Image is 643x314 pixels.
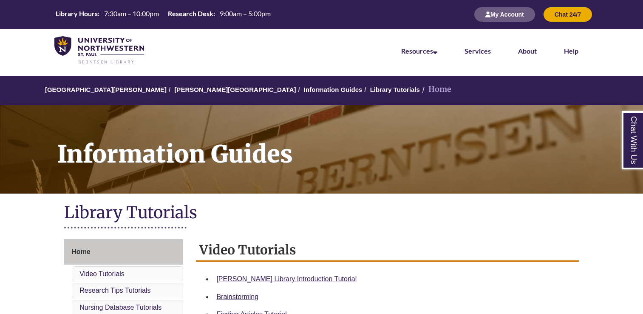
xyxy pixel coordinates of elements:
span: 7:30am – 10:00pm [104,9,159,17]
th: Library Hours: [52,9,101,18]
button: Chat 24/7 [544,7,592,22]
a: Information Guides [304,86,363,93]
a: Chat 24/7 [544,11,592,18]
a: Hours Today [52,9,274,20]
a: My Account [474,11,535,18]
a: Services [465,47,491,55]
th: Research Desk: [164,9,216,18]
a: Resources [401,47,437,55]
li: Home [420,83,451,96]
a: Library Tutorials [370,86,420,93]
h2: Video Tutorials [196,239,578,262]
a: About [518,47,537,55]
a: Video Tutorials [79,270,125,277]
a: Help [564,47,578,55]
button: My Account [474,7,535,22]
a: [PERSON_NAME][GEOGRAPHIC_DATA] [174,86,296,93]
img: UNWSP Library Logo [54,36,144,65]
a: Research Tips Tutorials [79,287,150,294]
h1: Information Guides [48,105,643,183]
a: Nursing Database Tutorials [79,304,161,311]
a: Brainstorming [216,293,258,300]
a: [GEOGRAPHIC_DATA][PERSON_NAME] [45,86,167,93]
a: [PERSON_NAME] Library Introduction Tutorial [216,275,357,283]
span: Home [71,248,90,255]
span: 9:00am – 5:00pm [220,9,271,17]
a: Home [64,239,183,265]
h1: Library Tutorials [64,202,578,225]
